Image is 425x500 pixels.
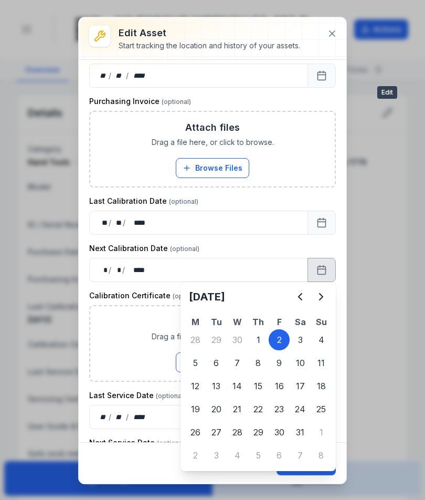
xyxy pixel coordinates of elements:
th: Sa [290,316,311,328]
div: 30 [227,329,248,350]
div: Wednesday 4 June 2025 [227,445,248,466]
div: 16 [269,376,290,397]
div: Friday 30 May 2025 [269,422,290,443]
div: 6 [206,352,227,373]
label: Next Service Date [89,437,186,448]
div: 12 [185,376,206,397]
div: Thursday 1 May 2025 [248,329,269,350]
div: / [109,265,112,275]
div: Wednesday 21 May 2025 [227,399,248,420]
div: Monday 19 May 2025 [185,399,206,420]
button: Calendar [307,258,336,282]
div: Tuesday 13 May 2025 [206,376,227,397]
div: Sunday 1 June 2025 [311,422,332,443]
div: Saturday 17 May 2025 [290,376,311,397]
div: Tuesday 20 May 2025 [206,399,227,420]
div: / [123,217,126,228]
div: May 2025 [185,286,332,467]
div: Calendar [185,286,332,467]
div: Thursday 5 June 2025 [248,445,269,466]
th: F [269,316,290,328]
div: 29 [248,422,269,443]
div: month, [112,70,126,81]
div: 2 [269,329,290,350]
div: 11 [311,352,332,373]
button: Calendar [307,211,336,235]
div: day, [98,412,109,422]
table: May 2025 [185,316,332,467]
div: month, [112,265,123,275]
div: 17 [290,376,311,397]
div: 28 [227,422,248,443]
th: Th [248,316,269,328]
div: 6 [269,445,290,466]
h2: [DATE] [189,289,290,304]
button: Previous [290,286,311,307]
div: 4 [311,329,332,350]
div: 3 [290,329,311,350]
label: Last Service Date [89,390,185,401]
div: Wednesday 28 May 2025 [227,422,248,443]
div: / [109,70,112,81]
h3: Attach files [185,120,240,135]
div: 21 [227,399,248,420]
div: 31 [290,422,311,443]
div: / [122,265,126,275]
button: Browse Files [176,352,249,372]
h3: Edit asset [119,26,300,40]
div: Friday 9 May 2025 [269,352,290,373]
div: 27 [206,422,227,443]
th: Su [311,316,332,328]
div: Wednesday 7 May 2025 [227,352,248,373]
div: Friday 16 May 2025 [269,376,290,397]
div: Thursday 29 May 2025 [248,422,269,443]
button: Next [311,286,332,307]
div: 7 [290,445,311,466]
div: 26 [185,422,206,443]
div: Monday 5 May 2025 [185,352,206,373]
div: 2 [185,445,206,466]
div: Monday 28 April 2025 [185,329,206,350]
th: Tu [206,316,227,328]
div: 28 [185,329,206,350]
div: day, [98,217,109,228]
div: Monday 2 June 2025 [185,445,206,466]
div: / [109,217,112,228]
div: Sunday 25 May 2025 [311,399,332,420]
div: 15 [248,376,269,397]
div: Tuesday 29 April 2025 [206,329,227,350]
div: day, [98,70,109,81]
div: 13 [206,376,227,397]
div: day, [98,265,109,275]
div: Tuesday 3 June 2025 [206,445,227,466]
span: Drag a file here, or click to browse. [152,137,274,148]
div: Tuesday 27 May 2025 [206,422,227,443]
div: 25 [311,399,332,420]
div: 5 [185,352,206,373]
label: Purchasing Invoice [89,96,191,107]
div: Sunday 4 May 2025 [311,329,332,350]
div: year, [130,70,149,81]
div: Sunday 8 June 2025 [311,445,332,466]
div: 5 [248,445,269,466]
div: 23 [269,399,290,420]
div: Saturday 7 June 2025 [290,445,311,466]
div: Wednesday 14 May 2025 [227,376,248,397]
div: Sunday 11 May 2025 [311,352,332,373]
div: 8 [248,352,269,373]
div: 8 [311,445,332,466]
div: Saturday 10 May 2025 [290,352,311,373]
div: / [126,412,130,422]
div: Friday 23 May 2025 [269,399,290,420]
span: Edit [377,86,397,99]
button: Calendar [307,64,336,88]
div: year, [130,412,149,422]
div: Thursday 15 May 2025 [248,376,269,397]
div: 10 [290,352,311,373]
div: Saturday 31 May 2025 [290,422,311,443]
div: year, [126,265,146,275]
div: Friday 2 May 2025 selected [269,329,290,350]
div: 29 [206,329,227,350]
th: W [227,316,248,328]
div: month, [112,412,126,422]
